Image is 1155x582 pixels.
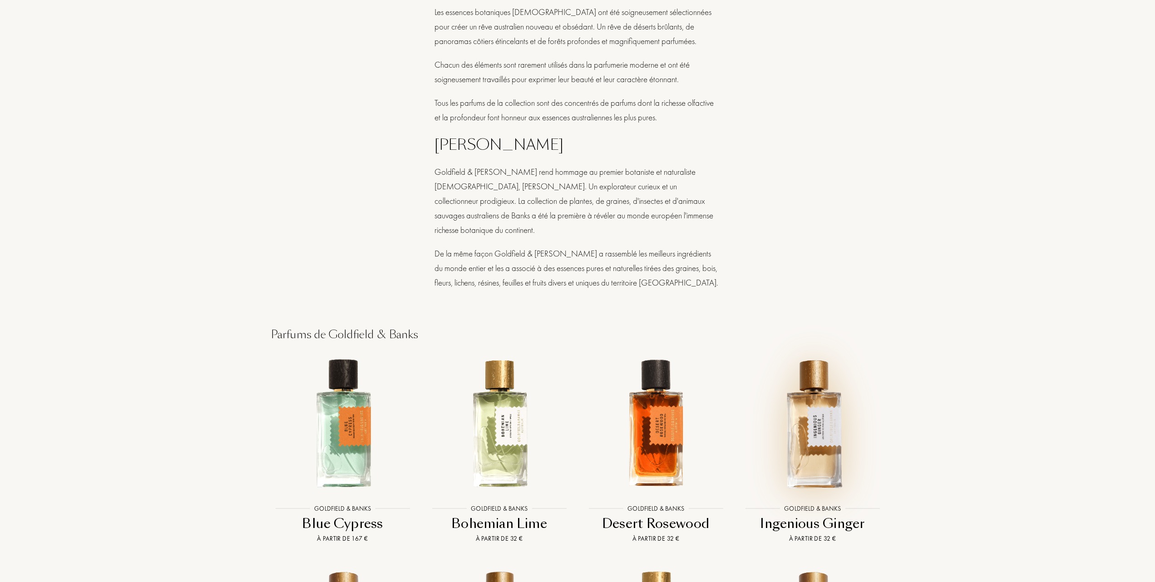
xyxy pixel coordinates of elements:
div: [PERSON_NAME] [434,134,721,156]
img: Desert Rosewood Goldfield Banks [585,353,726,494]
div: À partir de 32 € [581,534,731,543]
div: Les essences botaniques [DEMOGRAPHIC_DATA] ont été soigneusement sélectionnées pour créer un rêve... [434,5,721,49]
img: Ingenious Ginger Goldfield Banks [742,353,883,494]
div: Ingenious Ginger [738,515,887,533]
div: À partir de 167 € [268,534,417,543]
img: Blue Cypress Goldfield Banks [272,353,413,494]
a: Bohemian Lime Goldfield BanksGoldfield & BanksBohemian LimeÀ partir de 32 € [421,343,577,555]
a: Desert Rosewood Goldfield BanksGoldfield & BanksDesert RosewoodÀ partir de 32 € [577,343,734,555]
div: Goldfield & Banks [310,504,375,513]
a: Blue Cypress Goldfield BanksGoldfield & BanksBlue CypressÀ partir de 167 € [264,343,421,555]
div: Bohemian Lime [424,515,574,533]
div: Goldfield & [PERSON_NAME] rend hommage au premier botaniste et naturaliste [DEMOGRAPHIC_DATA], [P... [434,165,721,237]
div: Goldfield & Banks [780,504,845,513]
div: Parfums de Goldfield & Banks [264,326,891,343]
div: De la même façon Goldfield & [PERSON_NAME] a rassemblé les meilleurs ingrédients du monde entier ... [434,247,721,290]
div: Goldfield & Banks [623,504,688,513]
div: Goldfield & Banks [466,504,532,513]
div: À partir de 32 € [424,534,574,543]
div: Desert Rosewood [581,515,731,533]
div: Chacun des éléments sont rarement utilisés dans la parfumerie moderne et ont été soigneusement tr... [434,58,721,87]
img: Bohemian Lime Goldfield Banks [429,353,570,494]
a: Ingenious Ginger Goldfield BanksGoldfield & BanksIngenious GingerÀ partir de 32 € [734,343,891,555]
div: Blue Cypress [268,515,417,533]
div: À partir de 32 € [738,534,887,543]
div: Tous les parfums de la collection sont des concentrés de parfums dont la richesse olfactive et la... [434,96,721,125]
